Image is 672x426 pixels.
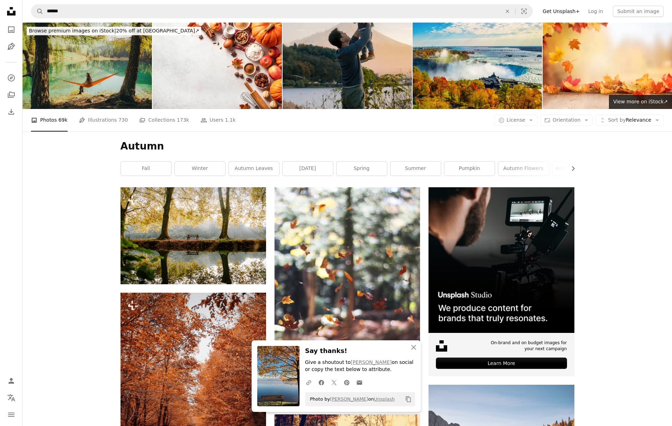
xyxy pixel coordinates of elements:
[177,116,189,124] span: 173k
[139,109,189,132] a: Collections 173k
[351,359,392,365] a: [PERSON_NAME]
[337,162,387,176] a: spring
[305,346,415,356] h3: Say thanks!
[121,162,171,176] a: fall
[275,187,420,406] img: selective focus photography of orange and brown falling maple leaves
[340,375,353,389] a: Share on Pinterest
[118,116,128,124] span: 730
[275,293,420,299] a: selective focus photography of orange and brown falling maple leaves
[121,140,574,153] h1: Autumn
[121,398,266,405] a: a dirt road surrounded by trees with orange leaves
[31,4,533,18] form: Find visuals sitewide
[543,23,672,109] img: Falling autumn leaves on the table
[507,117,525,123] span: License
[390,162,441,176] a: summer
[229,162,279,176] a: autumn leaves
[79,109,128,132] a: Illustrations 730
[315,375,328,389] a: Share on Facebook
[175,162,225,176] a: winter
[283,162,333,176] a: [DATE]
[413,23,542,109] img: Niagara Falls Fall Colors
[436,340,447,352] img: file-1631678316303-ed18b8b5cb9cimage
[500,5,515,18] button: Clear
[121,187,266,284] img: a bench sitting in the middle of a forest next to a lake
[516,5,532,18] button: Visual search
[31,5,43,18] button: Search Unsplash
[613,6,664,17] button: Submit an image
[609,95,672,109] a: View more on iStock↗
[608,117,651,124] span: Relevance
[283,23,412,109] img: family concept Asian mother play fly high with son Asian father lifting son up in the sky outdoor...
[4,88,18,102] a: Collections
[553,117,580,123] span: Orientation
[330,396,368,402] a: [PERSON_NAME]
[4,71,18,85] a: Explore
[608,117,625,123] span: Sort by
[444,162,495,176] a: pumpkin
[374,396,395,402] a: Unsplash
[567,162,574,176] button: scroll list to the right
[4,374,18,388] a: Log in / Sign up
[307,394,395,405] span: Photo by on
[29,28,116,34] span: Browse premium images on iStock |
[23,23,152,109] img: Woman resting in hammock on the background of the lake in Alps
[596,115,664,126] button: Sort byRelevance
[540,115,593,126] button: Orientation
[121,232,266,239] a: a bench sitting in the middle of a forest next to a lake
[201,109,236,132] a: Users 1.1k
[429,187,574,333] img: file-1715652217532-464736461acbimage
[613,99,668,104] span: View more on iStock ↗
[225,116,235,124] span: 1.1k
[4,39,18,54] a: Illustrations
[305,359,415,373] p: Give a shoutout to on social or copy the text below to attribute.
[402,393,414,405] button: Copy to clipboard
[429,187,574,376] a: On-brand and on budget images for your next campaignLearn More
[4,408,18,422] button: Menu
[552,162,603,176] a: autumn atmosphere
[29,28,199,34] span: 20% off at [GEOGRAPHIC_DATA] ↗
[498,162,549,176] a: autumn flowers
[4,391,18,405] button: Language
[328,375,340,389] a: Share on Twitter
[487,340,567,352] span: On-brand and on budget images for your next campaign
[4,23,18,37] a: Photos
[538,6,584,17] a: Get Unsplash+
[584,6,607,17] a: Log in
[353,375,366,389] a: Share over email
[436,358,567,369] div: Learn More
[153,23,282,109] img: Autumn baking background with pumpkins, apples, nuts
[23,23,205,39] a: Browse premium images on iStock|20% off at [GEOGRAPHIC_DATA]↗
[4,105,18,119] a: Download History
[494,115,538,126] button: License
